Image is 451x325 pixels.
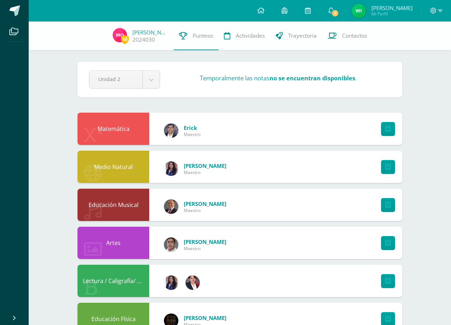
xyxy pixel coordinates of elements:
img: ba704c304e538f60c1f7bf22f91fe702.png [164,199,178,214]
a: Erick [184,124,201,131]
a: Contactos [322,22,372,50]
div: Educación Musical [77,189,149,221]
span: [PERSON_NAME] [371,4,413,11]
img: b27d92775f9ade68c21d9701794025f0.png [164,123,178,138]
a: Actividades [219,22,270,50]
span: Maestro [184,169,226,175]
a: [PERSON_NAME] [132,29,168,36]
span: Contactos [342,32,367,39]
span: Maestro [184,207,226,213]
span: Mi Perfil [371,11,413,17]
img: d18583f628603d57860eb4b0b8af8fb0.png [164,237,178,252]
a: 2024030 [132,36,155,43]
img: 125304a1500b1c2eae0d7e9c77ee8661.png [113,28,127,42]
a: Unidad 2 [89,71,160,88]
span: Trayectoria [288,32,317,39]
strong: no se encuentran disponibles [269,74,355,82]
span: Maestro [184,245,226,251]
a: [PERSON_NAME] [184,314,226,321]
a: [PERSON_NAME] [184,200,226,207]
a: Trayectoria [270,22,322,50]
div: Medio Natural [77,151,149,183]
a: [PERSON_NAME] [184,238,226,245]
div: Lectura / Caligrafía/ Ortografía [77,265,149,297]
span: Punteos [193,32,213,39]
div: Artes [77,227,149,259]
span: Unidad 2 [98,71,133,88]
span: Actividades [236,32,265,39]
a: [PERSON_NAME] [184,162,226,169]
h3: Temporalmente las notas . [200,74,357,82]
span: Maestro [184,131,201,137]
img: f0a50efb8721fa2ab10c1680b30ed47f.png [352,4,366,18]
img: 34c066483de3436fb16ecbddb5a7a49d.png [164,275,178,290]
span: 50 [121,35,129,44]
a: Punteos [174,22,219,50]
div: Matemática [77,113,149,145]
img: fd9b371ca2f9f93a57fbc76a5c55b77e.png [185,275,200,290]
span: 1 [331,9,339,17]
img: 34c066483de3436fb16ecbddb5a7a49d.png [164,161,178,176]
